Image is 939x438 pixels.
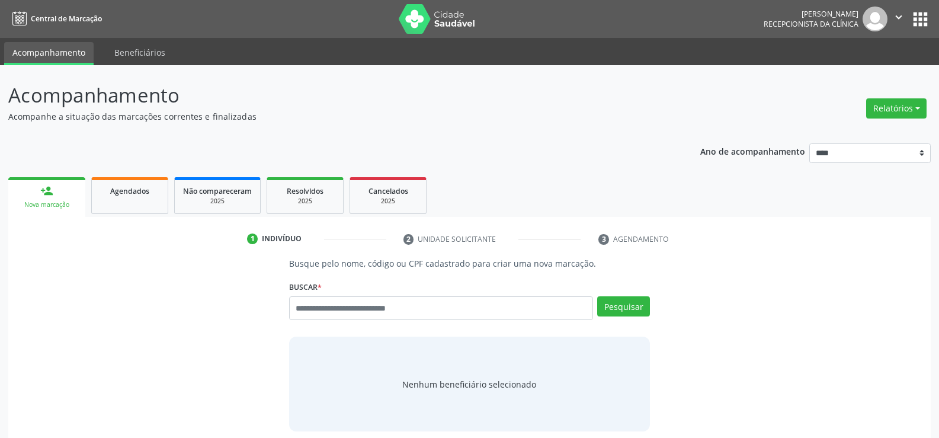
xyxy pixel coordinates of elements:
[863,7,887,31] img: img
[31,14,102,24] span: Central de Marcação
[597,296,650,316] button: Pesquisar
[8,9,102,28] a: Central de Marcação
[700,143,805,158] p: Ano de acompanhamento
[183,186,252,196] span: Não compareceram
[287,186,323,196] span: Resolvidos
[289,257,650,270] p: Busque pelo nome, código ou CPF cadastrado para criar uma nova marcação.
[289,278,322,296] label: Buscar
[368,186,408,196] span: Cancelados
[358,197,418,206] div: 2025
[17,200,77,209] div: Nova marcação
[402,378,536,391] span: Nenhum beneficiário selecionado
[275,197,335,206] div: 2025
[183,197,252,206] div: 2025
[40,184,53,197] div: person_add
[910,9,931,30] button: apps
[764,9,858,19] div: [PERSON_NAME]
[110,186,149,196] span: Agendados
[764,19,858,29] span: Recepcionista da clínica
[247,234,258,244] div: 1
[106,42,174,63] a: Beneficiários
[8,81,654,110] p: Acompanhamento
[866,98,927,119] button: Relatórios
[4,42,94,65] a: Acompanhamento
[892,11,905,24] i: 
[8,110,654,123] p: Acompanhe a situação das marcações correntes e finalizadas
[262,234,302,244] div: Indivíduo
[887,7,910,31] button: 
